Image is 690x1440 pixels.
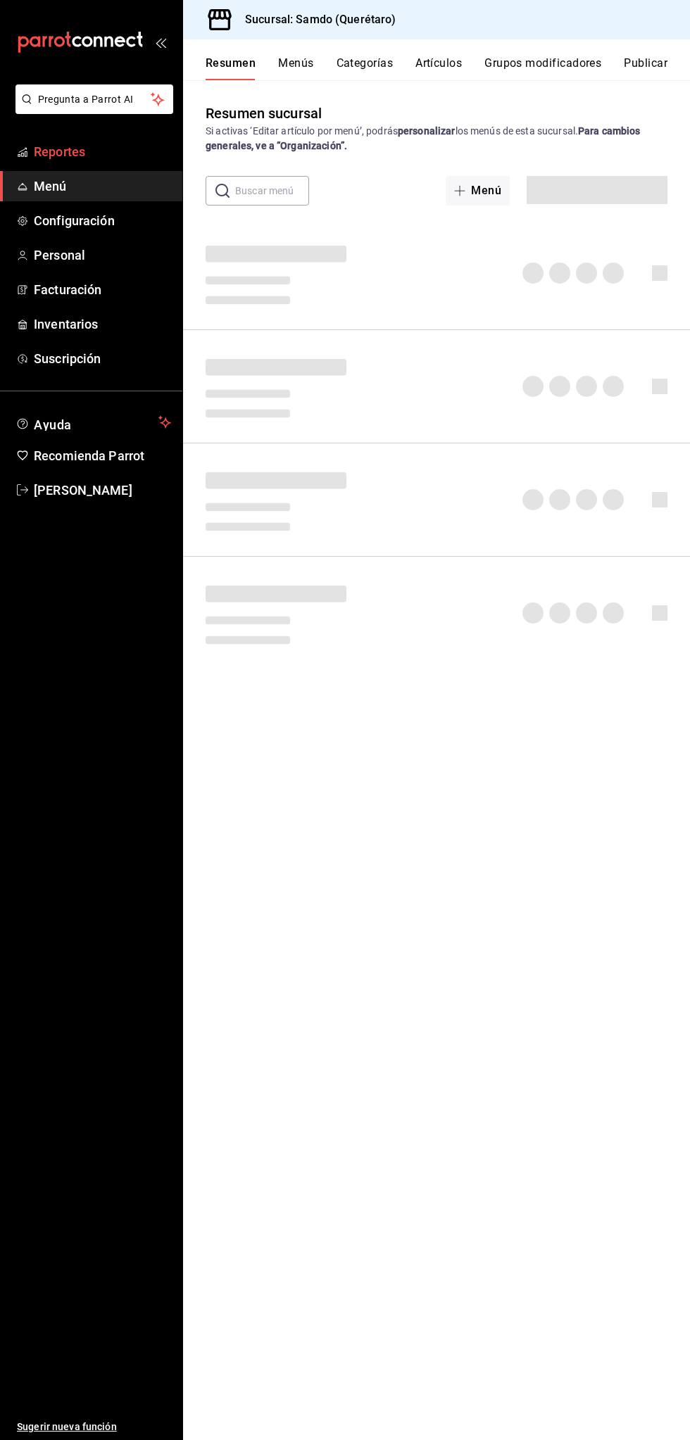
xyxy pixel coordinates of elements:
[34,446,171,465] span: Recomienda Parrot
[446,176,510,206] button: Menú
[15,84,173,114] button: Pregunta a Parrot AI
[34,414,153,431] span: Ayuda
[206,103,322,124] div: Resumen sucursal
[206,56,690,80] div: navigation tabs
[34,481,171,500] span: [PERSON_NAME]
[34,177,171,196] span: Menú
[34,280,171,299] span: Facturación
[206,124,667,153] div: Si activas ‘Editar artículo por menú’, podrás los menús de esta sucursal.
[235,177,309,205] input: Buscar menú
[624,56,667,80] button: Publicar
[34,349,171,368] span: Suscripción
[38,92,151,107] span: Pregunta a Parrot AI
[234,11,396,28] h3: Sucursal: Samdo (Querétaro)
[34,142,171,161] span: Reportes
[34,315,171,334] span: Inventarios
[17,1420,171,1434] span: Sugerir nueva función
[206,56,256,80] button: Resumen
[415,56,462,80] button: Artículos
[337,56,394,80] button: Categorías
[34,211,171,230] span: Configuración
[398,125,456,137] strong: personalizar
[34,246,171,265] span: Personal
[278,56,313,80] button: Menús
[10,102,173,117] a: Pregunta a Parrot AI
[155,37,166,48] button: open_drawer_menu
[484,56,601,80] button: Grupos modificadores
